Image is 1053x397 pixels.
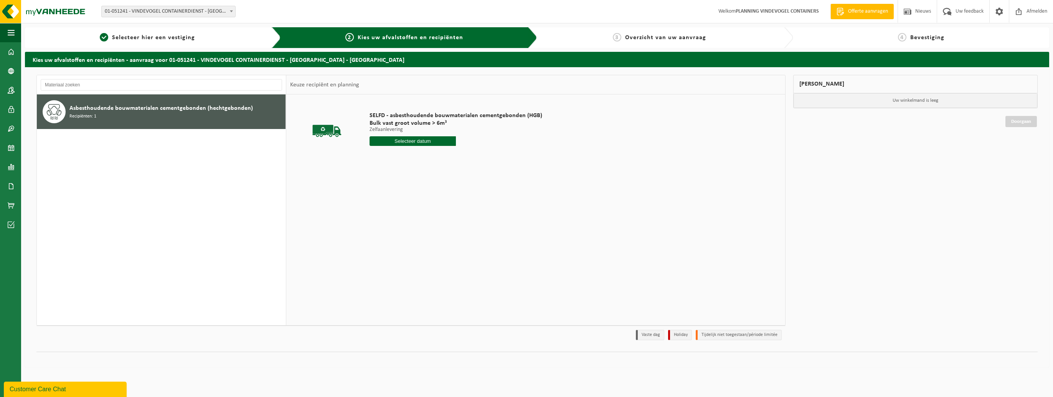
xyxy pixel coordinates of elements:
[846,8,890,15] span: Offerte aanvragen
[1005,116,1037,127] a: Doorgaan
[345,33,354,41] span: 2
[286,75,363,94] div: Keuze recipiënt en planning
[613,33,621,41] span: 3
[112,35,195,41] span: Selecteer hier een vestiging
[736,8,819,14] strong: PLANNING VINDEVOGEL CONTAINERS
[636,330,664,340] li: Vaste dag
[102,6,235,17] span: 01-051241 - VINDEVOGEL CONTAINERDIENST - OUDENAARDE - OUDENAARDE
[668,330,692,340] li: Holiday
[29,33,266,42] a: 1Selecteer hier een vestiging
[793,75,1038,93] div: [PERSON_NAME]
[4,380,128,397] iframe: chat widget
[910,35,944,41] span: Bevestiging
[358,35,463,41] span: Kies uw afvalstoffen en recipiënten
[830,4,894,19] a: Offerte aanvragen
[69,104,253,113] span: Asbesthoudende bouwmaterialen cementgebonden (hechtgebonden)
[37,94,286,129] button: Asbesthoudende bouwmaterialen cementgebonden (hechtgebonden) Recipiënten: 1
[794,93,1037,108] p: Uw winkelmand is leeg
[100,33,108,41] span: 1
[69,113,96,120] span: Recipiënten: 1
[370,119,542,127] span: Bulk vast groot volume > 6m³
[898,33,906,41] span: 4
[41,79,282,91] input: Materiaal zoeken
[370,136,456,146] input: Selecteer datum
[696,330,782,340] li: Tijdelijk niet toegestaan/période limitée
[625,35,706,41] span: Overzicht van uw aanvraag
[101,6,236,17] span: 01-051241 - VINDEVOGEL CONTAINERDIENST - OUDENAARDE - OUDENAARDE
[25,52,1049,67] h2: Kies uw afvalstoffen en recipiënten - aanvraag voor 01-051241 - VINDEVOGEL CONTAINERDIENST - [GEO...
[370,127,542,132] p: Zelfaanlevering
[370,112,542,119] span: SELFD - asbesthoudende bouwmaterialen cementgebonden (HGB)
